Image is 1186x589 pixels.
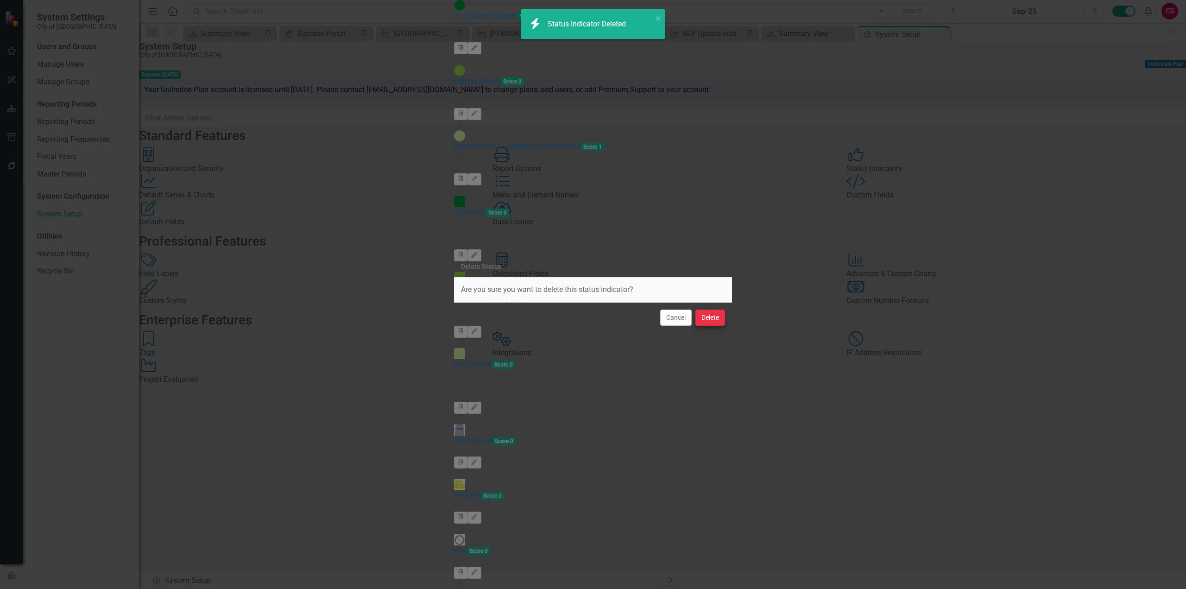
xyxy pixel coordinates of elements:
[655,13,662,24] button: close
[660,310,692,326] button: Cancel
[461,285,633,294] span: Are you sure you want to delete this status indicator?
[461,263,501,270] div: Delete Status
[695,310,725,326] button: Delete
[548,19,628,30] div: Status Indicator Deleted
